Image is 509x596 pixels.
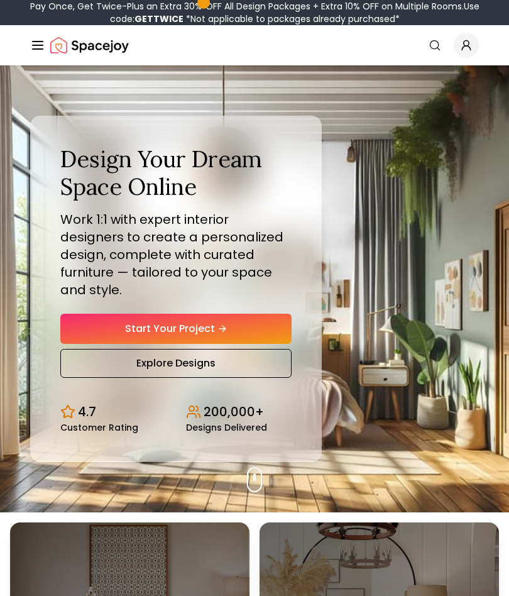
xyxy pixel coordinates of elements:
[186,423,267,432] small: Designs Delivered
[50,33,129,58] img: Spacejoy Logo
[50,33,129,58] a: Spacejoy
[204,403,264,421] p: 200,000+
[134,13,183,25] b: GETTWICE
[183,13,400,25] span: *Not applicable to packages already purchased*
[60,423,138,432] small: Customer Rating
[60,146,292,200] h1: Design Your Dream Space Online
[60,211,292,299] p: Work 1:1 with expert interior designers to create a personalized design, complete with curated fu...
[60,349,292,378] a: Explore Designs
[30,25,479,65] nav: Global
[78,403,96,421] p: 4.7
[60,393,292,432] div: Design stats
[60,314,292,344] a: Start Your Project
